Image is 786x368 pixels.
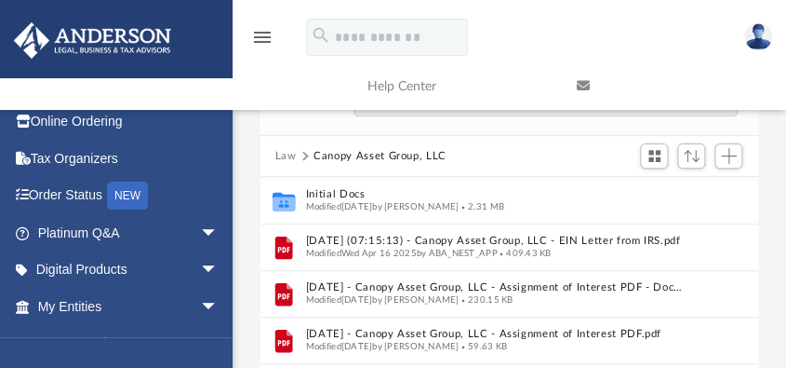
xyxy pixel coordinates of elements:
[275,148,297,165] button: Law
[305,249,497,258] span: Modified Wed Apr 16 2025 by ABA_NEST_APP
[251,35,273,48] a: menu
[677,143,705,169] button: Sort
[199,288,236,326] span: arrow_drop_down
[251,26,273,48] i: menu
[459,202,503,211] span: 2.31 MB
[107,182,148,210] div: NEW
[497,249,551,258] span: 409.43 KB
[305,295,459,305] span: Modified [DATE] by [PERSON_NAME]
[305,329,687,341] button: [DATE] - Canopy Asset Group, LLC - Assignment of Interest PDF.pdf
[305,189,687,201] button: Initial Docs
[305,236,687,248] button: [DATE] (07:15:13) - Canopy Asset Group, LLC - EIN Letter from IRS.pdf
[305,202,459,211] span: Modified [DATE] by [PERSON_NAME]
[459,295,513,305] span: 230.15 KB
[13,214,246,252] a: Platinum Q&Aarrow_drop_down
[459,342,507,351] span: 59.63 KB
[26,325,246,362] a: Overview
[353,49,563,123] a: Help Center
[13,288,246,325] a: My Entitiesarrow_drop_down
[199,252,236,290] span: arrow_drop_down
[199,214,236,252] span: arrow_drop_down
[13,177,246,215] a: Order StatusNEW
[640,143,668,170] button: Switch to Grid View
[13,140,246,177] a: Tax Organizers
[305,282,687,294] button: [DATE] - Canopy Asset Group, LLC - Assignment of Interest PDF - DocuSigned.pdf
[714,143,742,170] button: Add
[744,23,772,50] img: User Pic
[311,25,331,46] i: search
[305,342,459,351] span: Modified [DATE] by [PERSON_NAME]
[313,148,446,165] button: Canopy Asset Group, LLC
[13,103,246,141] a: Online Ordering
[8,22,177,59] img: Anderson Advisors Platinum Portal
[13,252,246,289] a: Digital Productsarrow_drop_down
